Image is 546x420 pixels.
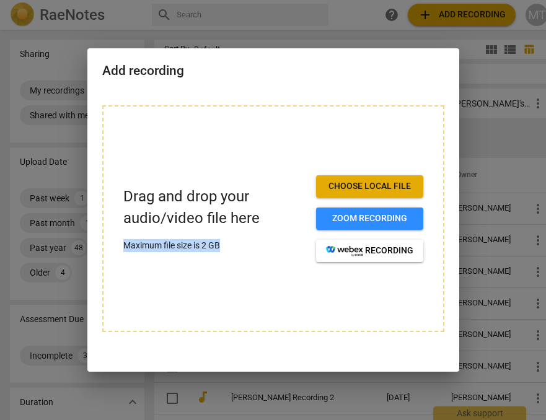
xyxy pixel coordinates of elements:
button: recording [316,240,423,262]
span: recording [326,245,413,257]
p: Drag and drop your audio/video file here [123,186,306,229]
button: Choose local file [316,175,423,198]
button: Zoom recording [316,208,423,230]
span: Zoom recording [326,212,413,225]
h2: Add recording [102,63,444,79]
p: Maximum file size is 2 GB [123,239,306,252]
span: Choose local file [326,180,413,193]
